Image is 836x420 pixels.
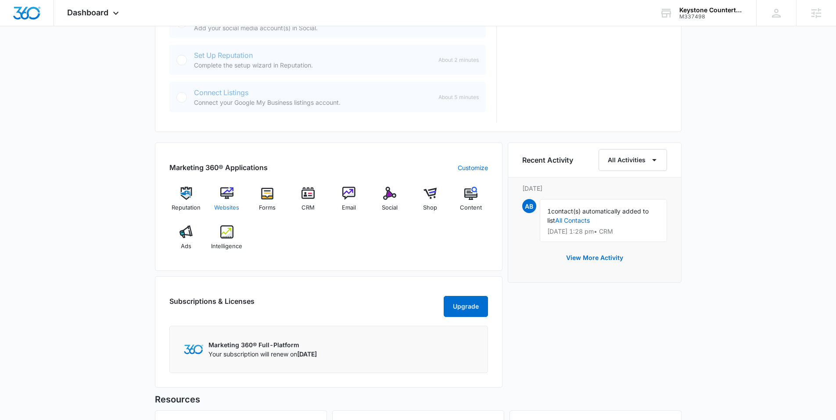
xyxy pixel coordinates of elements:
[413,187,447,218] a: Shop
[208,340,317,349] p: Marketing 360® Full-Platform
[599,149,667,171] button: All Activities
[169,162,268,173] h2: Marketing 360® Applications
[332,187,366,218] a: Email
[169,187,203,218] a: Reputation
[301,203,315,212] span: CRM
[423,203,437,212] span: Shop
[382,203,398,212] span: Social
[169,225,203,257] a: Ads
[547,207,649,224] span: contact(s) automatically added to list
[155,393,682,406] h5: Resources
[679,7,743,14] div: account name
[210,225,244,257] a: Intelligence
[454,187,488,218] a: Content
[522,184,667,193] p: [DATE]
[184,345,203,354] img: Marketing 360 Logo
[555,217,590,224] a: All Contacts
[373,187,406,218] a: Social
[67,8,108,17] span: Dashboard
[438,93,479,101] span: About 5 minutes
[547,207,551,215] span: 1
[181,242,191,251] span: Ads
[169,296,255,313] h2: Subscriptions & Licenses
[291,187,325,218] a: CRM
[342,203,356,212] span: Email
[194,23,431,32] p: Add your social media account(s) in Social.
[522,155,573,165] h6: Recent Activity
[679,14,743,20] div: account id
[251,187,284,218] a: Forms
[172,203,201,212] span: Reputation
[208,349,317,359] p: Your subscription will renew on
[458,163,488,172] a: Customize
[444,296,488,317] button: Upgrade
[194,61,431,70] p: Complete the setup wizard in Reputation.
[460,203,482,212] span: Content
[210,187,244,218] a: Websites
[438,56,479,64] span: About 2 minutes
[211,242,242,251] span: Intelligence
[297,350,317,358] span: [DATE]
[214,203,239,212] span: Websites
[547,228,660,235] p: [DATE] 1:28 pm • CRM
[259,203,276,212] span: Forms
[522,199,536,213] span: AB
[557,247,632,268] button: View More Activity
[194,98,431,107] p: Connect your Google My Business listings account.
